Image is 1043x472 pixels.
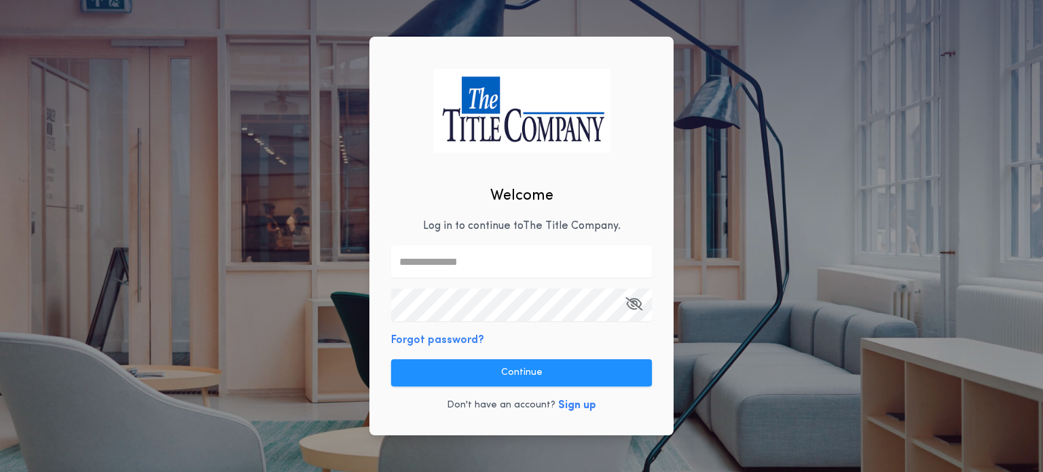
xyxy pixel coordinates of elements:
h2: Welcome [490,185,553,207]
button: Continue [391,359,652,386]
button: Forgot password? [391,332,484,348]
button: Sign up [558,397,596,414]
p: Don't have an account? [447,399,555,412]
img: logo [433,69,610,152]
p: Log in to continue to The Title Company . [423,218,621,234]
